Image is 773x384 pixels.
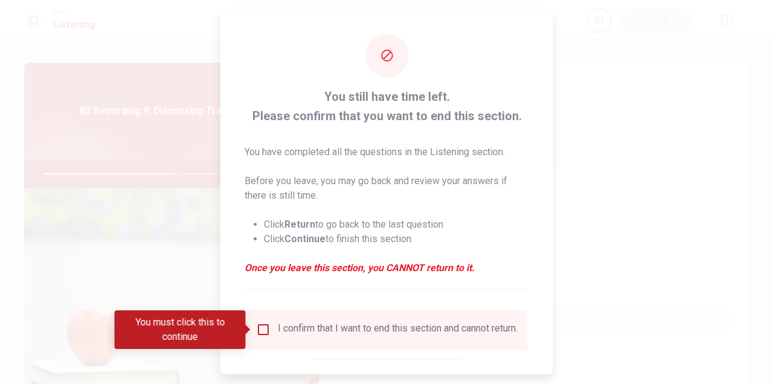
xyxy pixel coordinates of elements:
li: Click to go back to the last question [264,217,529,232]
strong: Return [284,219,315,230]
span: You must click this to continue [256,322,271,337]
p: You have completed all the questions in the Listening section. [245,145,529,159]
em: Once you leave this section, you CANNOT return to it. [245,261,529,275]
span: You still have time left. Please confirm that you want to end this section. [245,87,529,126]
div: You must click this to continue [115,310,246,349]
strong: Continue [284,233,326,245]
div: I confirm that I want to end this section and cannot return. [278,322,518,337]
p: Before you leave, you may go back and review your answers if there is still time. [245,174,529,203]
li: Click to finish this section. [264,232,529,246]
